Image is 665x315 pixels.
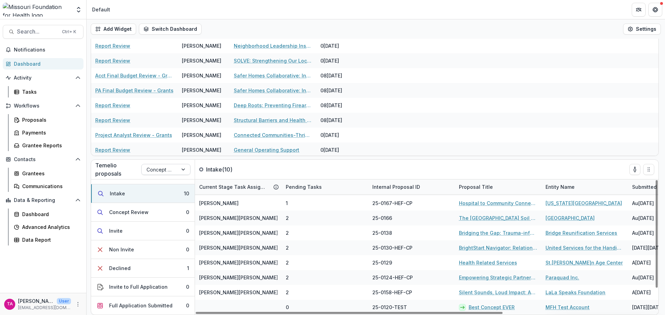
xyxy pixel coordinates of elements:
[372,274,413,281] span: 25-0124-HEF-CP
[459,289,537,296] a: Silent Sounds, Loud Impact: Advancing Brain Health Equity Through Community-Based Prevention
[95,117,130,124] a: Report Review
[22,211,78,218] div: Dashboard
[372,289,412,296] span: 25-0158-HEF-CP
[632,200,654,207] div: Au[DATE]
[206,165,258,174] p: Intake ( 10 )
[17,28,58,35] span: Search...
[199,244,278,251] span: [PERSON_NAME][PERSON_NAME]
[316,98,368,113] div: 08[DATE]
[632,3,646,17] button: Partners
[91,278,195,296] button: Invite to Full Application0
[455,179,541,194] div: Proposal Title
[11,180,83,192] a: Communications
[632,274,654,281] div: Au[DATE]
[11,86,83,98] a: Tasks
[11,209,83,220] a: Dashboard
[199,214,278,222] span: [PERSON_NAME][PERSON_NAME]
[234,131,312,139] a: Connected Communities-Thriving Families
[199,289,278,296] span: [PERSON_NAME][PERSON_NAME]
[22,88,78,95] div: Tasks
[14,197,72,203] span: Data & Reporting
[316,68,368,83] div: 08[DATE]
[286,274,289,281] span: 2
[95,131,172,139] a: Project Analyst Review - Grants
[286,259,289,266] span: 2
[95,72,174,79] a: Acct Final Budget Review - Grants
[546,304,589,311] a: MFH Test Account
[632,244,663,251] div: [DATE][DATE]
[186,302,189,309] div: 0
[368,179,455,194] div: Internal Proposal ID
[22,183,78,190] div: Communications
[546,200,622,207] a: [US_STATE][GEOGRAPHIC_DATA]
[74,3,83,17] button: Open entity switcher
[95,57,130,64] a: Report Review
[199,274,278,281] span: [PERSON_NAME][PERSON_NAME]
[61,28,78,36] div: Ctrl + K
[91,184,195,203] button: Intake10
[11,221,83,233] a: Advanced Analytics
[286,229,289,237] span: 2
[18,305,71,311] p: [EMAIL_ADDRESS][DOMAIN_NAME]
[109,302,172,309] div: Full Application Submitted
[632,214,654,222] div: Au[DATE]
[459,259,517,266] a: Health Related Services
[3,195,83,206] button: Open Data & Reporting
[91,240,195,259] button: Non Invite0
[316,53,368,68] div: 0[DATE]
[109,283,168,290] div: Invite to Full Application
[643,164,654,175] button: Drag
[91,259,195,278] button: Declined1
[182,146,221,154] div: [PERSON_NAME]
[91,222,195,240] button: Invite0
[3,154,83,165] button: Open Contacts
[110,190,125,197] div: Intake
[199,229,278,237] span: [PERSON_NAME][PERSON_NAME]
[459,274,537,281] a: Empowering Strategic Partnerships to Advocate for Common Issues of Concern
[22,129,78,136] div: Payments
[286,304,289,311] span: 0
[282,183,326,191] div: Pending Tasks
[541,183,579,191] div: Entity Name
[186,227,189,234] div: 0
[182,42,221,49] div: [PERSON_NAME]
[186,209,189,216] div: 0
[459,244,537,251] a: BrightStart Navigator: Relational Navigation for Developmental Equity in [GEOGRAPHIC_DATA][US_STATE]
[14,60,78,67] div: Dashboard
[22,236,78,243] div: Data Report
[139,24,202,35] button: Switch Dashboard
[95,102,130,109] a: Report Review
[372,214,392,222] span: 25-0166
[3,100,83,111] button: Open Workflows
[623,24,661,35] button: Settings
[455,183,497,191] div: Proposal Title
[22,223,78,231] div: Advanced Analytics
[234,146,299,154] a: General Operating Support
[57,298,71,304] p: User
[234,87,312,94] a: Safer Homes Collaborative: Infrastructure & Sustainability Funding
[629,164,640,175] button: toggle-assigned-to-me
[195,179,282,194] div: Current Stage Task Assignees
[546,244,624,251] a: United Services for the Handicapped in [GEOGRAPHIC_DATA][PERSON_NAME]
[95,42,130,49] a: Report Review
[469,304,515,311] a: Best Concept EVER
[14,47,81,53] span: Notifications
[459,214,537,222] a: The [GEOGRAPHIC_DATA] Soil and Water Conservation District Pilot Program
[3,58,83,70] a: Dashboard
[372,259,392,266] span: 25-0129
[74,300,82,308] button: More
[234,117,312,124] a: Structural Barriers and Health Outcomes of New Missourians
[22,170,78,177] div: Grantees
[91,296,195,315] button: Full Application Submitted0
[546,289,605,296] a: LaLa Speaks Foundation
[91,24,136,35] button: Add Widget
[3,44,83,55] button: Notifications
[92,6,110,13] div: Default
[648,3,662,17] button: Get Help
[95,161,141,178] p: Temelio proposals
[234,42,312,49] a: Neighborhood Leadership Institute
[89,4,113,15] nav: breadcrumb
[195,183,271,191] div: Current Stage Task Assignees
[632,259,651,266] div: A[DATE]
[372,200,413,207] span: 25-0167-HEF-CP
